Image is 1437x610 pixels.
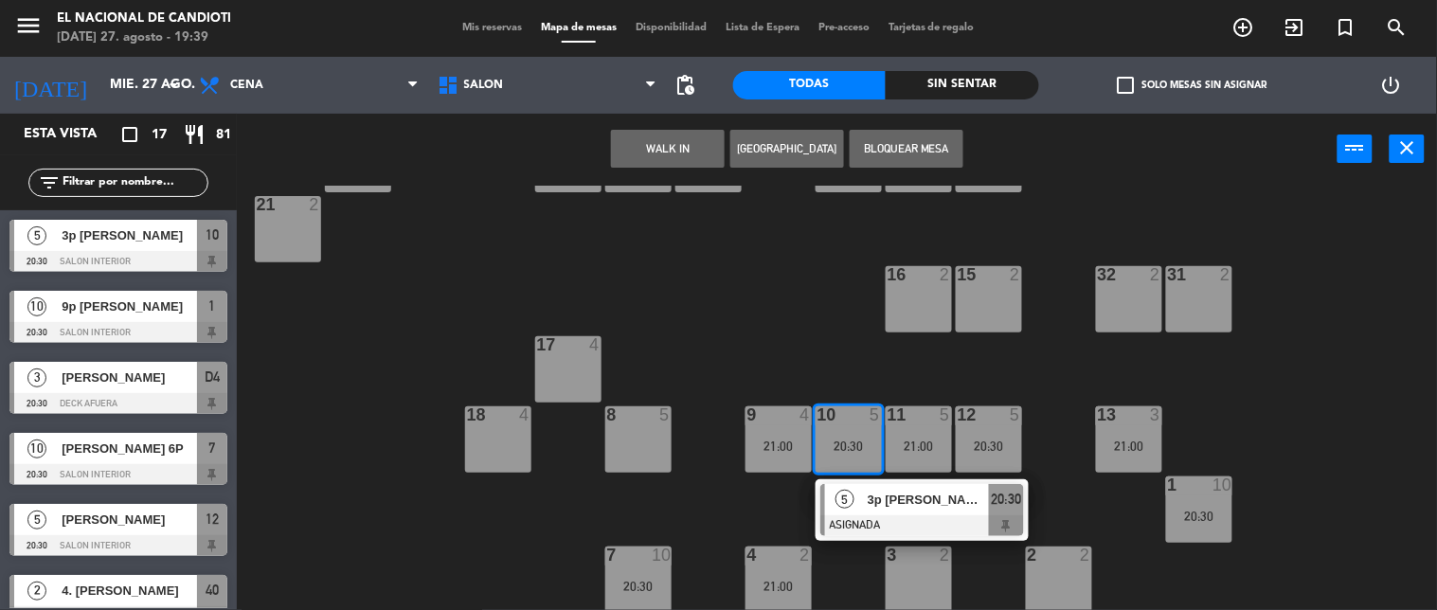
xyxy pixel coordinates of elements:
button: close [1390,135,1425,163]
span: check_box_outline_blank [1117,77,1134,94]
span: Tarjetas de regalo [879,23,984,33]
span: pending_actions [674,74,697,97]
span: 3 [27,368,46,387]
span: Mis reservas [453,23,531,33]
div: 2 [1080,547,1091,564]
div: 4 [747,547,748,564]
div: 3 [1150,406,1161,423]
div: 15 [958,266,959,283]
div: 11 [888,406,889,423]
div: 21 [257,196,258,213]
label: Solo mesas sin asignar [1117,77,1266,94]
span: 40 [206,579,219,601]
button: menu [14,11,43,46]
div: 21:00 [745,440,812,453]
div: 2 [799,547,811,564]
i: turned_in_not [1335,16,1357,39]
div: 32 [1098,266,1099,283]
i: filter_list [38,171,61,194]
button: power_input [1338,135,1373,163]
span: Disponibilidad [626,23,716,33]
div: [DATE] 27. agosto - 19:39 [57,28,231,47]
div: 8 [607,406,608,423]
span: 3p [PERSON_NAME] [62,225,197,245]
div: 20:30 [956,440,1022,453]
button: WALK IN [611,130,725,168]
div: 4 [519,406,530,423]
div: 21:00 [886,440,952,453]
div: 5 [659,406,671,423]
span: [PERSON_NAME] [62,510,197,529]
div: 2 [1010,266,1021,283]
i: search [1386,16,1409,39]
div: 4 [589,336,601,353]
span: 10 [27,297,46,316]
div: 5 [940,406,951,423]
span: 10 [206,224,219,246]
div: 16 [888,266,889,283]
span: Cena [230,79,263,92]
i: crop_square [118,123,141,146]
div: 20:30 [1166,510,1232,523]
input: Filtrar por nombre... [61,172,207,193]
span: 10 [27,440,46,458]
span: [PERSON_NAME] [62,368,197,387]
div: 21:00 [1096,440,1162,453]
div: 5 [870,406,881,423]
span: [PERSON_NAME] 6P [62,439,197,458]
div: 10 [817,406,818,423]
div: 13 [1098,406,1099,423]
span: Mapa de mesas [531,23,626,33]
div: El Nacional de Candioti [57,9,231,28]
span: Lista de Espera [716,23,809,33]
i: arrow_drop_down [162,74,185,97]
i: power_settings_new [1380,74,1403,97]
div: 9 [747,406,748,423]
div: 5 [1010,406,1021,423]
button: [GEOGRAPHIC_DATA] [730,130,844,168]
div: 17 [537,336,538,353]
div: 20:30 [605,580,672,593]
button: Bloquear Mesa [850,130,963,168]
div: Esta vista [9,123,136,146]
span: 17 [152,124,167,146]
span: 7 [209,437,216,459]
span: 5 [27,226,46,245]
span: 20:30 [991,488,1021,511]
div: 7 [607,547,608,564]
div: Sin sentar [886,71,1039,99]
span: SALON [464,79,504,92]
span: D4 [205,366,220,388]
span: 3p [PERSON_NAME] [868,490,989,510]
div: 20:30 [816,440,882,453]
div: 21:00 [745,580,812,593]
span: 2 [27,582,46,601]
i: close [1396,136,1419,159]
span: 1 [209,295,216,317]
div: 2 [1220,266,1231,283]
div: 10 [1212,476,1231,493]
span: 5 [27,511,46,529]
div: 18 [467,406,468,423]
i: add_circle_outline [1232,16,1255,39]
div: Todas [733,71,887,99]
i: menu [14,11,43,40]
span: 5 [835,490,854,509]
i: exit_to_app [1284,16,1306,39]
span: 4. [PERSON_NAME] [62,581,197,601]
div: 2 [309,196,320,213]
i: power_input [1344,136,1367,159]
div: 12 [958,406,959,423]
span: 9p [PERSON_NAME] [62,296,197,316]
div: 3 [888,547,889,564]
span: 12 [206,508,219,530]
div: 4 [799,406,811,423]
span: 81 [216,124,231,146]
div: 2 [940,547,951,564]
i: restaurant [183,123,206,146]
div: 10 [652,547,671,564]
div: 1 [1168,476,1169,493]
div: 31 [1168,266,1169,283]
div: 2 [940,266,951,283]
